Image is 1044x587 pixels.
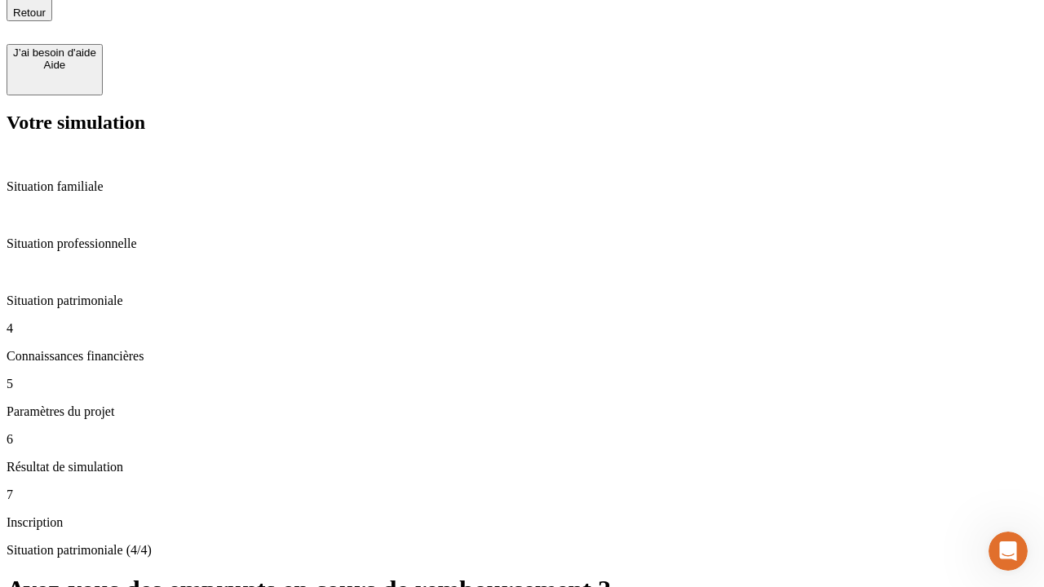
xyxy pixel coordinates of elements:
h2: Votre simulation [7,112,1037,134]
p: Paramètres du projet [7,404,1037,419]
p: 7 [7,488,1037,502]
p: Situation patrimoniale [7,293,1037,308]
div: J’ai besoin d'aide [13,46,96,59]
span: Retour [13,7,46,19]
p: 4 [7,321,1037,336]
p: Situation familiale [7,179,1037,194]
p: Résultat de simulation [7,460,1037,474]
button: J’ai besoin d'aideAide [7,44,103,95]
p: 6 [7,432,1037,447]
p: Situation patrimoniale (4/4) [7,543,1037,558]
p: Connaissances financières [7,349,1037,364]
iframe: Intercom live chat [989,532,1028,571]
p: Inscription [7,515,1037,530]
div: Aide [13,59,96,71]
p: Situation professionnelle [7,236,1037,251]
p: 5 [7,377,1037,391]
